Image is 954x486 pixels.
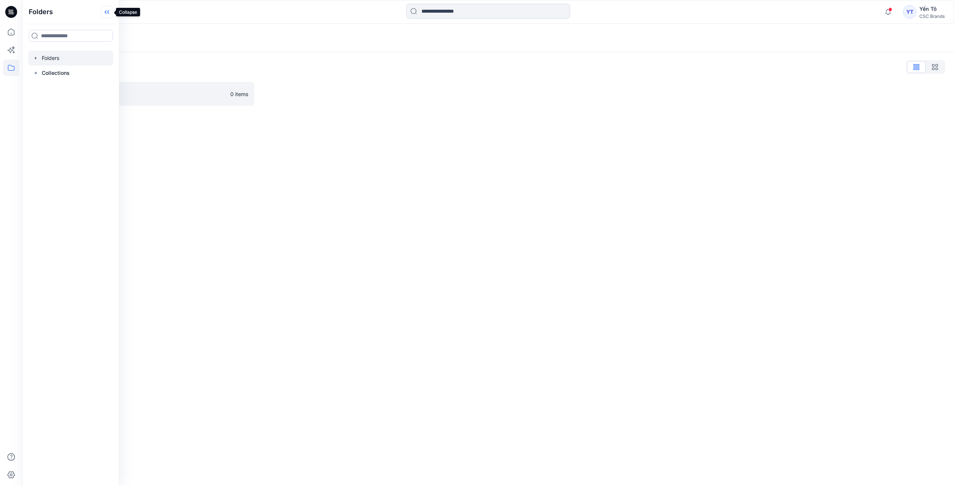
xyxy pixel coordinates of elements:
[919,4,945,13] div: Yến Tô
[42,69,70,77] p: Collections
[903,5,916,19] div: YT
[230,90,248,98] p: 0 items
[48,89,226,99] p: FGV_TNG
[919,13,945,19] div: CSC Brands
[31,82,254,106] a: FGV_TNG0 items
